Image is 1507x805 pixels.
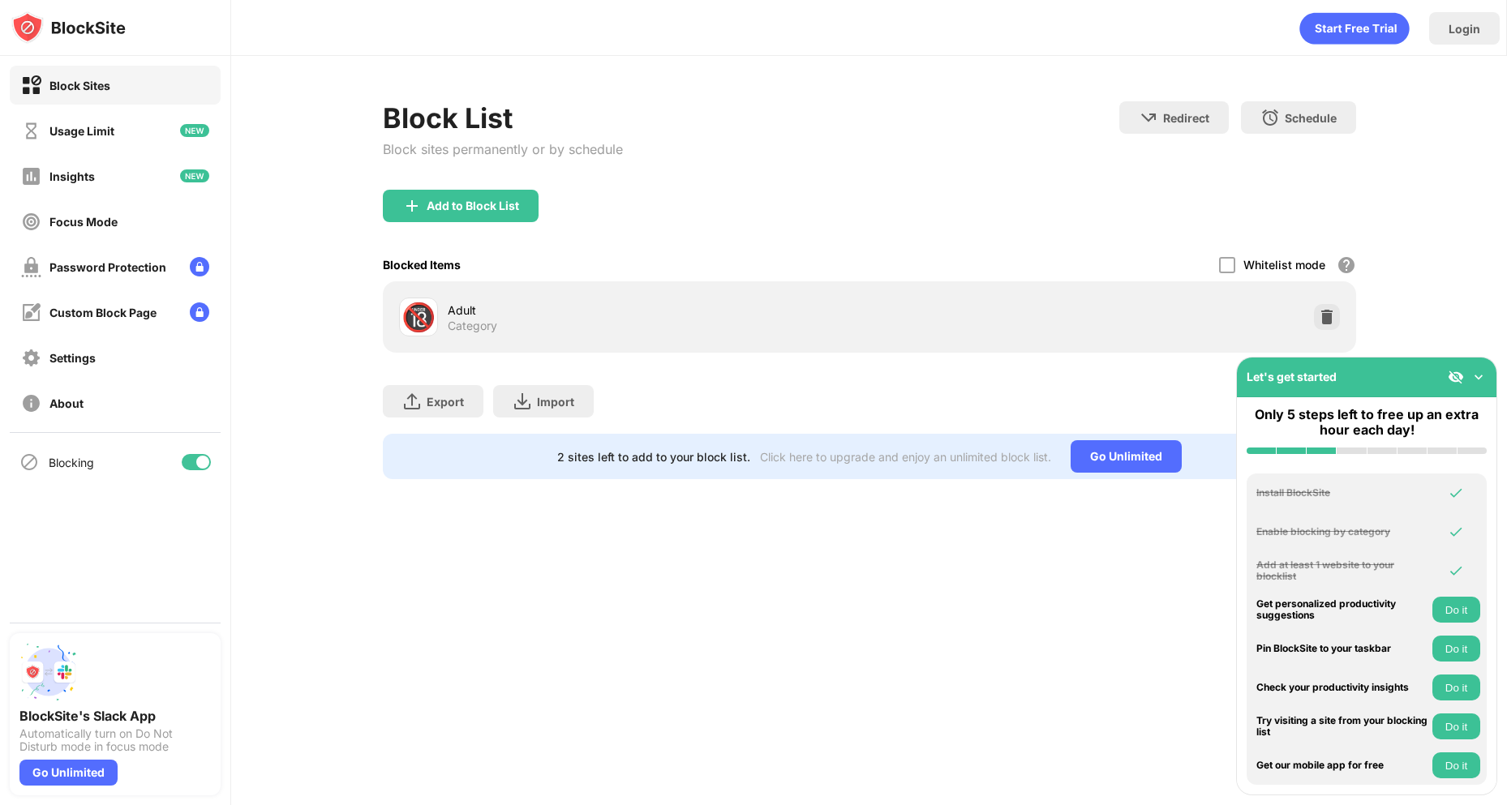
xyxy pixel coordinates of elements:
img: insights-off.svg [21,166,41,186]
img: push-slack.svg [19,643,78,701]
img: eye-not-visible.svg [1448,369,1464,385]
div: Block List [383,101,623,135]
div: Insights [49,169,95,183]
img: new-icon.svg [180,124,209,137]
div: Whitelist mode [1243,258,1325,272]
img: lock-menu.svg [190,257,209,276]
div: 2 sites left to add to your block list. [557,450,750,464]
img: about-off.svg [21,393,41,413]
div: Redirect [1163,111,1209,125]
img: blocking-icon.svg [19,452,39,472]
div: Let's get started [1247,370,1337,383]
div: Export [427,395,464,409]
img: password-protection-off.svg [21,257,41,277]
div: Category [448,319,497,333]
button: Do it [1432,713,1480,739]
div: Schedule [1285,111,1337,125]
div: Only 5 steps left to free up an extra hour each day! [1247,407,1487,438]
button: Do it [1432,597,1480,623]
div: Click here to upgrade and enjoy an unlimited block list. [760,450,1051,464]
div: About [49,396,84,410]
img: lock-menu.svg [190,302,209,322]
div: BlockSite's Slack App [19,708,211,724]
img: time-usage-off.svg [21,121,41,141]
div: Try visiting a site from your blocking list [1256,715,1428,739]
button: Do it [1432,752,1480,778]
div: Check your productivity insights [1256,682,1428,693]
div: Password Protection [49,260,166,274]
div: Add to Block List [427,199,519,212]
img: settings-off.svg [21,348,41,368]
img: new-icon.svg [180,169,209,182]
div: 🔞 [401,301,436,334]
div: Get our mobile app for free [1256,760,1428,771]
div: Block Sites [49,79,110,92]
div: Enable blocking by category [1256,526,1428,537]
button: Do it [1432,636,1480,662]
img: omni-check.svg [1448,524,1464,540]
div: Focus Mode [49,215,118,229]
div: Automatically turn on Do Not Disturb mode in focus mode [19,727,211,753]
div: Go Unlimited [1071,440,1182,473]
img: focus-off.svg [21,212,41,232]
div: Pin BlockSite to your taskbar [1256,643,1428,654]
div: Login [1449,22,1480,36]
button: Do it [1432,674,1480,700]
div: Add at least 1 website to your blocklist [1256,559,1428,583]
img: block-on.svg [21,75,41,96]
img: customize-block-page-off.svg [21,302,41,323]
div: Go Unlimited [19,760,118,786]
div: Import [537,395,574,409]
img: logo-blocksite.svg [11,11,126,44]
img: omni-check.svg [1448,563,1464,579]
div: Block sites permanently or by schedule [383,141,623,157]
div: Usage Limit [49,124,114,138]
div: Blocking [49,456,94,469]
div: Custom Block Page [49,306,157,319]
img: omni-setup-toggle.svg [1471,369,1487,385]
div: Adult [448,302,869,319]
div: Settings [49,351,96,365]
img: omni-check.svg [1448,485,1464,501]
div: Get personalized productivity suggestions [1256,598,1428,622]
div: Blocked Items [383,258,461,272]
div: Install BlockSite [1256,487,1428,499]
div: animation [1299,12,1410,45]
